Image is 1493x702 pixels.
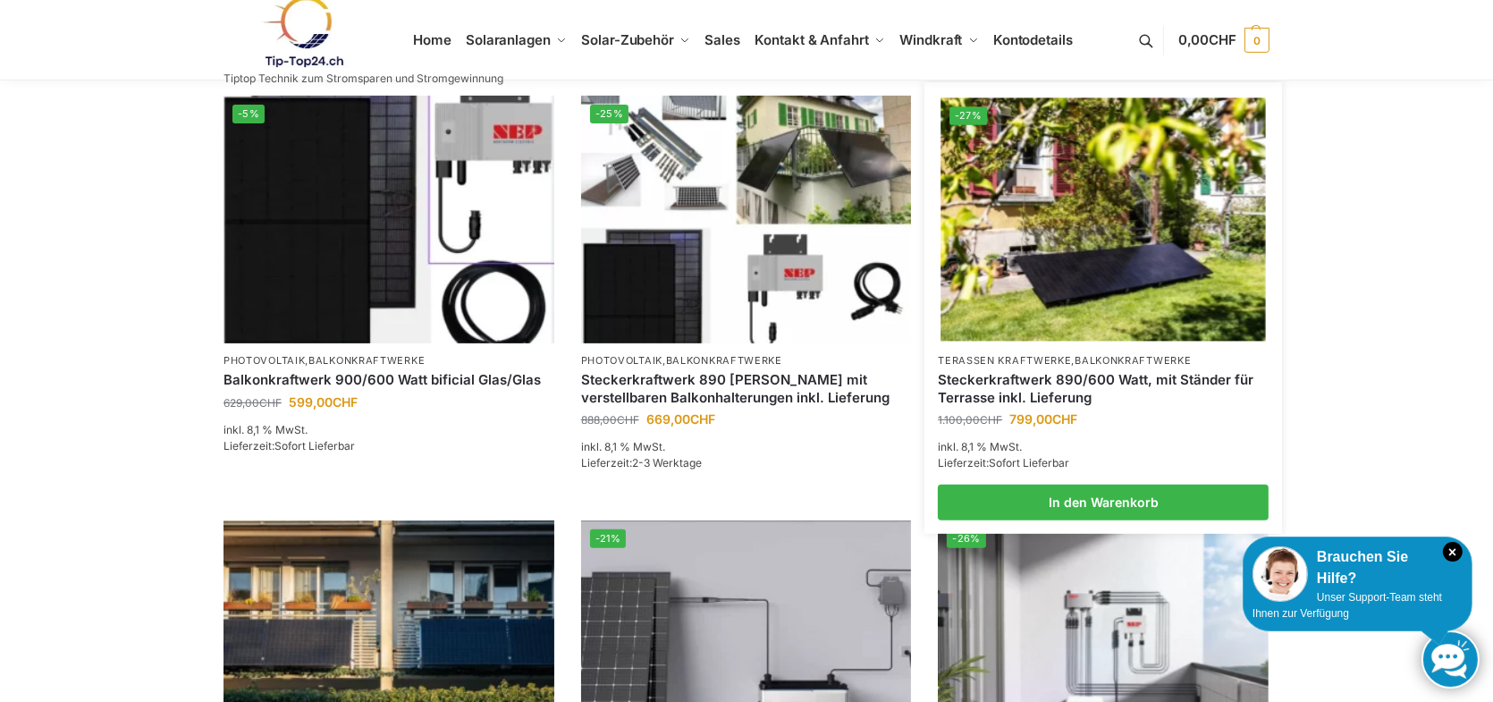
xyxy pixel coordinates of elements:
a: In den Warenkorb legen: „Steckerkraftwerk 890/600 Watt, mit Ständer für Terrasse inkl. Lieferung“ [938,485,1269,520]
a: Balkonkraftwerke [308,354,425,367]
bdi: 629,00 [224,396,282,410]
a: Balkonkraftwerk 900/600 Watt bificial Glas/Glas [224,371,554,389]
img: Bificiales Hochleistungsmodul [224,96,554,343]
span: CHF [617,413,639,427]
bdi: 799,00 [1009,411,1077,427]
p: inkl. 8,1 % MwSt. [581,439,912,455]
img: Steckerkraftwerk 890/600 Watt, mit Ständer für Terrasse inkl. Lieferung [941,97,1266,341]
bdi: 599,00 [289,394,358,410]
span: CHF [1209,31,1236,48]
span: Lieferzeit: [581,456,702,469]
span: 0,00 [1178,31,1236,48]
a: Steckerkraftwerk 890/600 Watt, mit Ständer für Terrasse inkl. Lieferung [938,371,1269,406]
span: Solar-Zubehör [581,31,674,48]
span: 2-3 Werktage [632,456,702,469]
a: -5%Bificiales Hochleistungsmodul [224,96,554,343]
div: Brauchen Sie Hilfe? [1253,546,1463,589]
a: 0,00CHF 0 [1178,13,1269,67]
span: Sofort Lieferbar [989,456,1069,469]
span: CHF [980,413,1002,427]
a: Steckerkraftwerk 890 Watt mit verstellbaren Balkonhalterungen inkl. Lieferung [581,371,912,406]
span: CHF [1052,411,1077,427]
a: -25%860 Watt Komplett mit Balkonhalterung [581,96,912,343]
p: Tiptop Technik zum Stromsparen und Stromgewinnung [224,73,503,84]
p: inkl. 8,1 % MwSt. [224,422,554,438]
p: inkl. 8,1 % MwSt. [938,439,1269,455]
p: , [938,354,1269,368]
img: 860 Watt Komplett mit Balkonhalterung [581,96,912,343]
span: Lieferzeit: [938,456,1069,469]
span: Sales [705,31,741,48]
img: Customer service [1253,546,1308,602]
a: Terassen Kraftwerke [938,354,1071,367]
i: Schließen [1443,542,1463,562]
span: 0 [1244,28,1269,53]
a: Balkonkraftwerke [1075,354,1191,367]
a: Balkonkraftwerke [666,354,782,367]
bdi: 669,00 [646,411,715,427]
a: -27%Steckerkraftwerk 890/600 Watt, mit Ständer für Terrasse inkl. Lieferung [941,97,1266,341]
span: Unser Support-Team steht Ihnen zur Verfügung [1253,591,1442,620]
span: Windkraft [899,31,962,48]
p: , [581,354,912,368]
span: CHF [690,411,715,427]
a: Photovoltaik [581,354,662,367]
span: CHF [333,394,358,410]
bdi: 888,00 [581,413,639,427]
span: Kontakt & Anfahrt [755,31,869,48]
p: , [224,354,554,368]
span: Solaranlagen [466,31,551,48]
span: CHF [259,396,282,410]
span: Lieferzeit: [224,439,355,452]
bdi: 1.100,00 [938,413,1002,427]
a: Photovoltaik [224,354,305,367]
span: Kontodetails [993,31,1073,48]
span: Sofort Lieferbar [274,439,355,452]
